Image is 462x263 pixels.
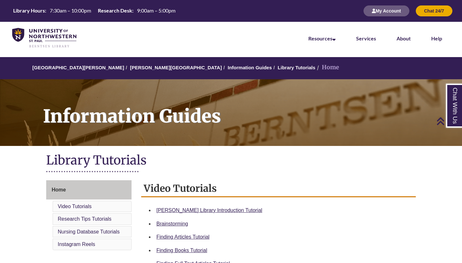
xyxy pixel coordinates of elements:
[130,65,222,70] a: [PERSON_NAME][GEOGRAPHIC_DATA]
[46,152,416,169] h1: Library Tutorials
[157,234,210,240] a: Finding Articles Tutorial
[46,180,132,251] div: Guide Page Menu
[36,79,462,138] h1: Information Guides
[58,242,95,247] a: Instagram Reels
[436,117,460,125] a: Back to Top
[356,35,376,41] a: Services
[416,8,452,13] a: Chat 24/7
[11,7,47,14] th: Library Hours:
[157,208,262,213] a: [PERSON_NAME] Library Introduction Tutorial
[141,180,416,197] h2: Video Tutorials
[278,65,315,70] a: Library Tutorials
[416,5,452,16] button: Chat 24/7
[58,229,120,234] a: Nursing Database Tutorials
[397,35,411,41] a: About
[431,35,442,41] a: Help
[50,7,91,13] span: 7:30am – 10:00pm
[52,187,66,192] span: Home
[364,5,409,16] button: My Account
[46,180,132,199] a: Home
[11,7,178,14] table: Hours Today
[137,7,175,13] span: 9:00am – 5:00pm
[58,216,111,222] a: Research Tips Tutorials
[95,7,134,14] th: Research Desk:
[32,65,124,70] a: [GEOGRAPHIC_DATA][PERSON_NAME]
[157,248,207,253] a: Finding Books Tutorial
[228,65,272,70] a: Information Guides
[12,28,76,48] img: UNWSP Library Logo
[58,204,92,209] a: Video Tutorials
[11,7,178,15] a: Hours Today
[308,35,336,41] a: Resources
[364,8,409,13] a: My Account
[315,63,339,72] li: Home
[157,221,188,226] a: Brainstorming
